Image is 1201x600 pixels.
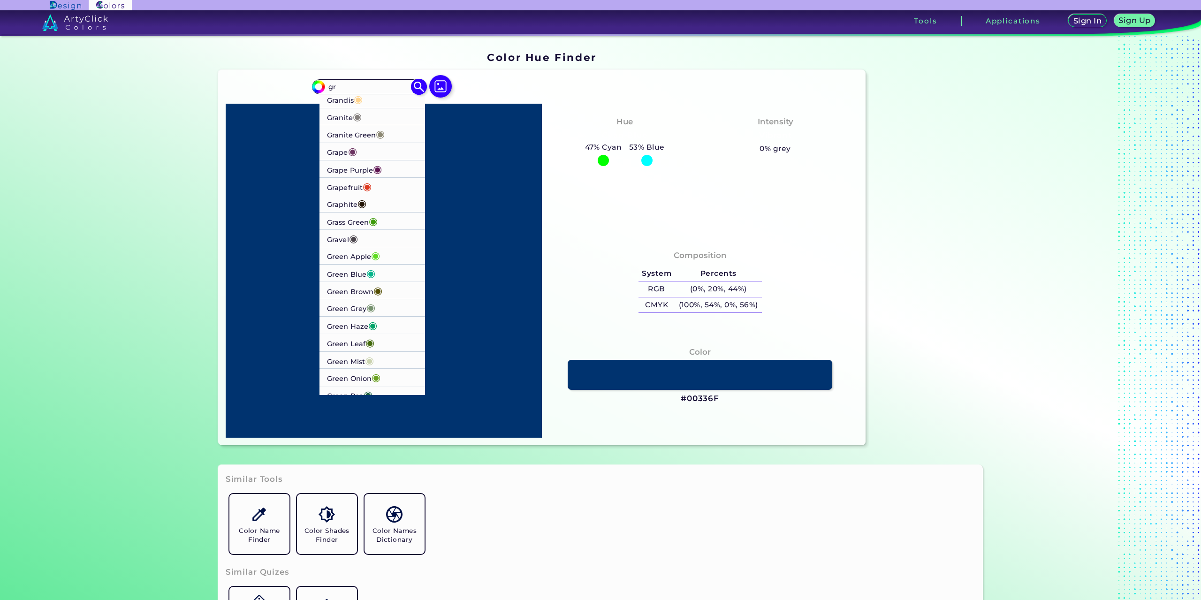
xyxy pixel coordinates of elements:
h5: 53% Blue [625,141,668,153]
p: Graphite [327,195,366,213]
p: Granite [327,108,362,125]
h5: Percents [675,266,762,281]
h5: (0%, 20%, 44%) [675,281,762,297]
h3: Similar Quizes [226,567,289,578]
span: ◉ [354,93,363,105]
p: Green Grey [327,299,375,317]
p: Green Leaf [327,334,374,351]
p: Green Blue [327,265,375,282]
h5: Color Name Finder [233,526,286,544]
p: Green Brown [327,282,382,299]
p: Grass Green [327,213,378,230]
h5: CMYK [639,297,675,313]
span: ◉ [373,163,382,175]
span: ◉ [372,371,380,383]
a: Sign In [1070,15,1105,27]
p: Grape [327,143,357,160]
h5: Sign In [1075,17,1101,24]
span: ◉ [365,354,374,366]
img: icon search [410,79,427,95]
p: Green Onion [327,369,380,386]
img: icon_color_shades.svg [319,506,335,523]
span: ◉ [364,388,372,401]
img: icon picture [429,75,452,98]
h3: #00336F [681,393,719,404]
h5: Color Names Dictionary [368,526,421,544]
img: logo_artyclick_colors_white.svg [42,14,108,31]
input: type color.. [325,81,412,93]
h5: RGB [639,281,675,297]
a: Color Names Dictionary [361,490,428,558]
p: Grapefruit [327,178,372,195]
h5: Color Shades Finder [301,526,353,544]
h5: 47% Cyan [581,141,625,153]
a: Sign Up [1116,15,1153,27]
p: Green Haze [327,317,377,334]
span: ◉ [371,250,380,262]
h3: Tools [914,17,937,24]
h4: Color [689,345,711,359]
span: ◉ [353,110,362,122]
h4: Intensity [758,115,793,129]
span: ◉ [366,302,375,314]
h4: Hue [616,115,633,129]
a: Color Name Finder [226,490,293,558]
h3: Cyan-Blue [598,130,651,141]
h5: System [639,266,675,281]
h3: Applications [986,17,1041,24]
img: icon_color_names_dictionary.svg [386,506,403,523]
span: ◉ [363,180,372,192]
span: ◉ [368,319,377,331]
p: Granite Green [327,125,385,143]
span: ◉ [369,215,378,227]
h5: (100%, 54%, 0%, 56%) [675,297,762,313]
h5: 0% grey [760,143,791,155]
img: ArtyClick Design logo [50,1,81,10]
h1: Color Hue Finder [487,50,596,64]
h5: Sign Up [1120,17,1149,24]
p: Gravel [327,230,358,247]
p: Green Apple [327,247,380,265]
p: Grandis [327,91,363,108]
p: Grape Purple [327,160,382,178]
span: ◉ [357,197,366,210]
a: Color Shades Finder [293,490,361,558]
h3: Similar Tools [226,474,283,485]
span: ◉ [349,232,357,244]
p: Green Mist [327,351,374,369]
span: ◉ [348,145,357,157]
span: ◉ [365,336,374,349]
img: icon_color_name_finder.svg [251,506,267,523]
span: ◉ [366,267,375,279]
p: Green Pea [327,386,372,403]
h3: Vibrant [755,130,796,141]
h4: Composition [674,249,727,262]
span: ◉ [376,128,385,140]
span: ◉ [373,284,382,296]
